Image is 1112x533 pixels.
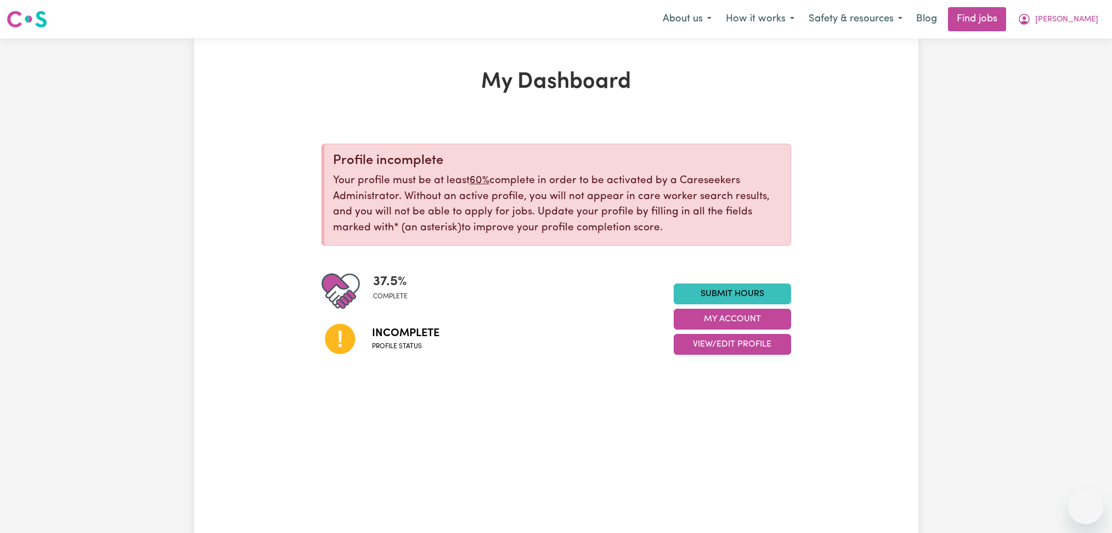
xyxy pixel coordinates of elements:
[373,292,408,302] span: complete
[7,7,47,32] a: Careseekers logo
[1011,8,1105,31] button: My Account
[373,272,408,292] span: 37.5 %
[372,342,439,351] span: Profile status
[674,283,791,304] a: Submit Hours
[7,9,47,29] img: Careseekers logo
[674,334,791,355] button: View/Edit Profile
[948,7,1006,31] a: Find jobs
[1068,489,1103,524] iframe: Button to launch messaging window
[801,8,910,31] button: Safety & resources
[656,8,719,31] button: About us
[394,223,461,233] span: an asterisk
[321,69,791,95] h1: My Dashboard
[373,272,416,310] div: Profile completeness: 37.5%
[1035,14,1098,26] span: [PERSON_NAME]
[719,8,801,31] button: How it works
[674,309,791,330] button: My Account
[333,173,782,236] p: Your profile must be at least complete in order to be activated by a Careseekers Administrator. W...
[470,175,489,186] u: 60%
[910,7,944,31] a: Blog
[372,325,439,342] span: Incomplete
[333,153,782,169] div: Profile incomplete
